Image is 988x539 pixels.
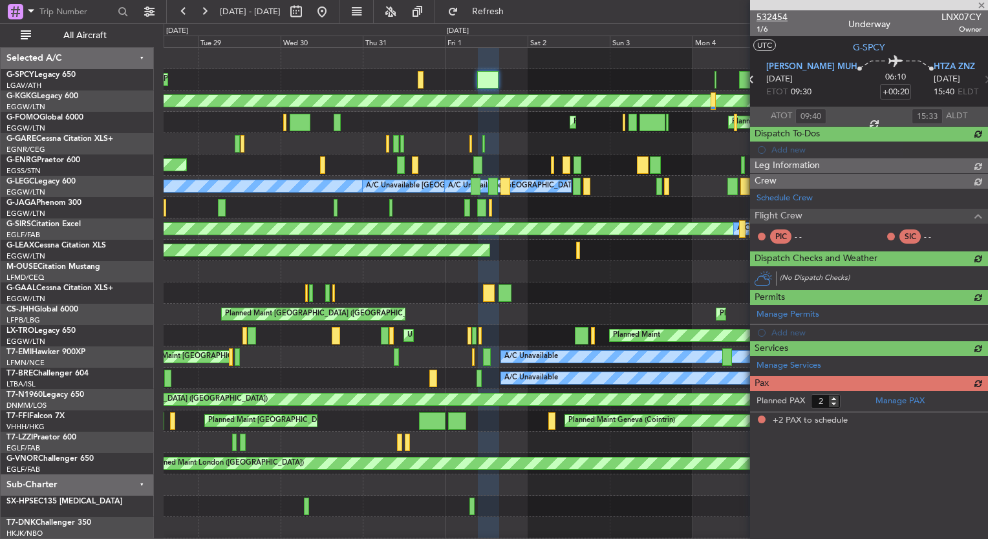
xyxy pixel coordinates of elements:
[504,347,558,366] div: A/C Unavailable
[6,123,45,133] a: EGGW/LTN
[6,412,29,420] span: T7-FFI
[6,71,76,79] a: G-SPCYLegacy 650
[14,25,140,46] button: All Aircraft
[281,36,363,47] div: Wed 30
[6,391,43,399] span: T7-N1960
[934,73,960,86] span: [DATE]
[366,176,576,196] div: A/C Unavailable [GEOGRAPHIC_DATA] ([GEOGRAPHIC_DATA])
[39,2,114,21] input: Trip Number
[934,61,975,74] span: HTZA ZNZ
[64,390,268,409] div: Planned Maint [GEOGRAPHIC_DATA] ([GEOGRAPHIC_DATA])
[732,112,907,132] div: Planned Maint Windsor Locks ([PERSON_NAME] Intl)
[448,176,658,196] div: A/C Unavailable [GEOGRAPHIC_DATA] ([GEOGRAPHIC_DATA])
[6,327,34,335] span: LX-TRO
[6,455,38,463] span: G-VNOR
[946,110,967,123] span: ALDT
[6,156,80,164] a: G-ENRGPraetor 600
[6,166,41,176] a: EGSS/STN
[6,529,43,538] a: HKJK/NBO
[6,284,36,292] span: G-GAAL
[6,145,45,154] a: EGNR/CEG
[442,1,519,22] button: Refresh
[6,284,113,292] a: G-GAALCessna Citation XLS+
[6,422,45,432] a: VHHH/HKG
[934,86,954,99] span: 15:40
[407,326,620,345] div: Unplanned Maint [GEOGRAPHIC_DATA] ([GEOGRAPHIC_DATA])
[720,304,923,324] div: Planned Maint [GEOGRAPHIC_DATA] ([GEOGRAPHIC_DATA])
[6,156,37,164] span: G-ENRG
[6,220,31,228] span: G-SIRS
[610,36,692,47] div: Sun 3
[6,102,45,112] a: EGGW/LTN
[198,36,280,47] div: Tue 29
[6,370,89,377] a: T7-BREChallenger 604
[6,306,34,313] span: CS-JHH
[848,17,890,31] div: Underway
[164,70,312,89] div: Planned Maint Athens ([PERSON_NAME] Intl)
[447,26,469,37] div: [DATE]
[149,454,304,473] div: Planned Maint London ([GEOGRAPHIC_DATA])
[6,263,38,271] span: M-OUSE
[6,358,45,368] a: LFMN/NCE
[693,36,775,47] div: Mon 4
[6,199,81,207] a: G-JAGAPhenom 300
[225,304,429,324] div: Planned Maint [GEOGRAPHIC_DATA] ([GEOGRAPHIC_DATA])
[6,294,45,304] a: EGGW/LTN
[6,273,44,282] a: LFMD/CEQ
[6,412,65,420] a: T7-FFIFalcon 7X
[958,86,978,99] span: ELDT
[6,92,78,100] a: G-KGKGLegacy 600
[6,519,36,527] span: T7-DNK
[6,242,106,249] a: G-LEAXCessna Citation XLS
[885,71,906,84] span: 06:10
[791,86,811,99] span: 09:30
[568,411,675,430] div: Planned Maint Geneva (Cointrin)
[6,263,100,271] a: M-OUSECitation Mustang
[133,347,257,366] div: Planned Maint [GEOGRAPHIC_DATA]
[6,199,36,207] span: G-JAGA
[6,209,45,218] a: EGGW/LTN
[6,92,37,100] span: G-KGKG
[6,434,33,441] span: T7-LZZI
[6,401,47,410] a: DNMM/LOS
[220,6,281,17] span: [DATE] - [DATE]
[6,187,45,197] a: EGGW/LTN
[6,71,34,79] span: G-SPCY
[6,114,83,122] a: G-FOMOGlobal 6000
[6,242,34,249] span: G-LEAX
[445,36,527,47] div: Fri 1
[6,498,34,505] span: SX-HPS
[6,178,76,185] a: G-LEGCLegacy 600
[6,498,122,505] a: SX-HPSEC135 [MEDICAL_DATA]
[6,178,34,185] span: G-LEGC
[208,411,424,430] div: Planned Maint [GEOGRAPHIC_DATA] ([GEOGRAPHIC_DATA] Intl)
[6,348,85,356] a: T7-EMIHawker 900XP
[766,61,857,74] span: [PERSON_NAME] MUH
[461,7,515,16] span: Refresh
[6,465,40,474] a: EGLF/FAB
[6,455,94,463] a: G-VNORChallenger 650
[6,135,113,143] a: G-GARECessna Citation XLS+
[6,315,40,325] a: LFPB/LBG
[6,230,40,240] a: EGLF/FAB
[6,519,91,527] a: T7-DNKChallenger 350
[34,31,136,40] span: All Aircraft
[6,251,45,261] a: EGGW/LTN
[6,135,36,143] span: G-GARE
[6,220,81,228] a: G-SIRSCitation Excel
[6,370,33,377] span: T7-BRE
[504,368,558,388] div: A/C Unavailable
[853,41,885,54] span: G-SPCY
[771,110,792,123] span: ATOT
[737,219,791,238] div: A/C Unavailable
[6,348,32,356] span: T7-EMI
[6,391,84,399] a: T7-N1960Legacy 650
[757,10,788,24] span: 532454
[6,114,39,122] span: G-FOMO
[6,306,78,313] a: CS-JHHGlobal 6000
[6,81,41,90] a: LGAV/ATH
[166,26,188,37] div: [DATE]
[6,443,40,453] a: EGLF/FAB
[528,36,610,47] div: Sat 2
[613,326,660,345] div: Planned Maint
